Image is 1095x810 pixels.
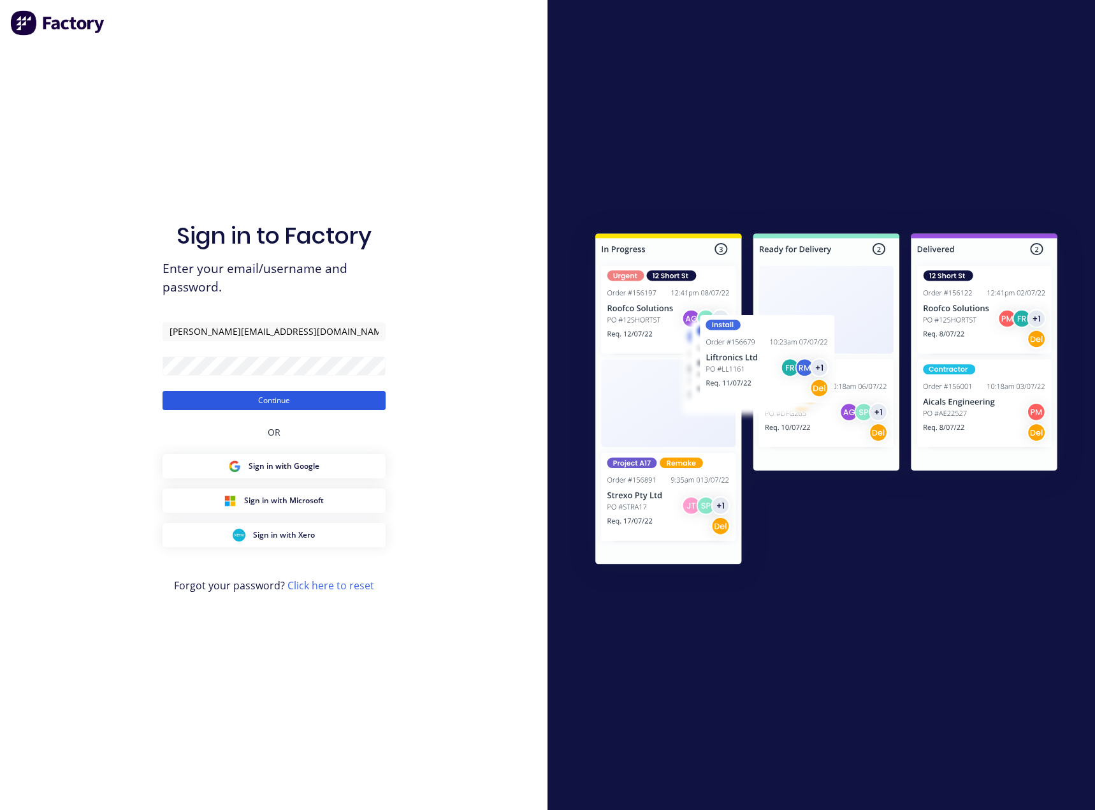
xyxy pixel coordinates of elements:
[163,391,386,410] button: Continue
[253,529,315,541] span: Sign in with Xero
[249,460,319,472] span: Sign in with Google
[163,454,386,478] button: Google Sign inSign in with Google
[287,578,374,593] a: Click here to reset
[224,494,236,507] img: Microsoft Sign in
[567,208,1085,594] img: Sign in
[268,410,280,454] div: OR
[174,578,374,593] span: Forgot your password?
[163,322,386,341] input: Email/Username
[244,495,324,506] span: Sign in with Microsoft
[163,489,386,513] button: Microsoft Sign inSign in with Microsoft
[177,222,372,249] h1: Sign in to Factory
[10,10,106,36] img: Factory
[163,523,386,547] button: Xero Sign inSign in with Xero
[233,529,245,541] img: Xero Sign in
[163,260,386,297] span: Enter your email/username and password.
[228,460,241,473] img: Google Sign in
